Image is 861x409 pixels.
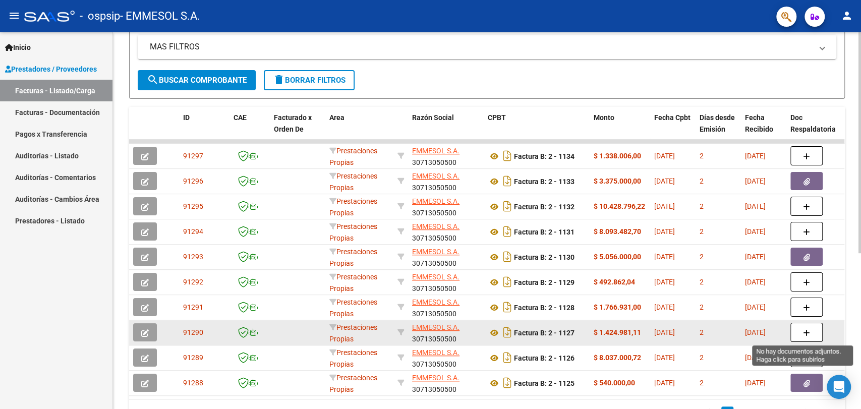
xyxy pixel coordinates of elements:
span: [DATE] [745,328,766,336]
span: 91297 [183,152,203,160]
mat-expansion-panel-header: MAS FILTROS [138,35,836,59]
span: 91292 [183,278,203,286]
strong: Factura B: 2 - 1131 [514,228,575,236]
span: Doc Respaldatoria [790,113,836,133]
span: 91296 [183,177,203,185]
span: ID [183,113,190,122]
span: [DATE] [745,202,766,210]
span: EMMESOL S.A. [412,172,460,180]
strong: $ 10.428.796,22 [594,202,645,210]
span: [DATE] [654,253,675,261]
strong: $ 1.766.931,00 [594,303,641,311]
span: [DATE] [745,379,766,387]
span: EMMESOL S.A. [412,348,460,357]
span: EMMESOL S.A. [412,248,460,256]
datatable-header-cell: CPBT [484,107,590,151]
span: Area [329,113,345,122]
strong: Factura B: 2 - 1127 [514,329,575,337]
strong: Factura B: 2 - 1133 [514,178,575,186]
span: 2 [700,303,704,311]
span: EMMESOL S.A. [412,298,460,306]
span: CAE [234,113,247,122]
strong: Factura B: 2 - 1134 [514,152,575,160]
datatable-header-cell: CAE [229,107,270,151]
span: Prestaciones Propias [329,323,377,343]
i: Descargar documento [501,299,514,315]
div: Open Intercom Messenger [827,375,851,399]
span: [DATE] [654,354,675,362]
span: 91295 [183,202,203,210]
span: 2 [700,253,704,261]
strong: $ 1.338.006,00 [594,152,641,160]
div: 30713050500 [412,196,480,217]
strong: Factura B: 2 - 1130 [514,253,575,261]
strong: Factura B: 2 - 1132 [514,203,575,211]
span: 2 [700,177,704,185]
span: EMMESOL S.A. [412,374,460,382]
span: EMMESOL S.A. [412,197,460,205]
i: Descargar documento [501,274,514,290]
strong: $ 1.424.981,11 [594,328,641,336]
span: EMMESOL S.A. [412,222,460,230]
span: [DATE] [745,253,766,261]
datatable-header-cell: Doc Respaldatoria [786,107,847,151]
span: Días desde Emisión [700,113,735,133]
span: Prestaciones Propias [329,374,377,393]
span: [DATE] [745,278,766,286]
i: Descargar documento [501,223,514,240]
span: 2 [700,379,704,387]
datatable-header-cell: Facturado x Orden De [270,107,325,151]
mat-icon: search [147,74,159,86]
span: Prestaciones Propias [329,197,377,217]
div: 30713050500 [412,372,480,393]
i: Descargar documento [501,148,514,164]
div: 30713050500 [412,297,480,318]
i: Descargar documento [501,173,514,189]
datatable-header-cell: Area [325,107,393,151]
span: - EMMESOL S.A. [120,5,200,27]
strong: $ 5.056.000,00 [594,253,641,261]
div: 30713050500 [412,271,480,293]
span: [DATE] [654,278,675,286]
strong: $ 8.037.000,72 [594,354,641,362]
span: EMMESOL S.A. [412,147,460,155]
div: 30713050500 [412,347,480,368]
i: Descargar documento [501,249,514,265]
div: 30713050500 [412,246,480,267]
span: [DATE] [654,328,675,336]
span: Prestaciones Propias [329,147,377,166]
datatable-header-cell: Fecha Cpbt [650,107,696,151]
span: Prestaciones Propias [329,348,377,368]
span: [DATE] [654,227,675,236]
datatable-header-cell: Razón Social [408,107,484,151]
span: EMMESOL S.A. [412,273,460,281]
datatable-header-cell: Fecha Recibido [741,107,786,151]
span: 2 [700,354,704,362]
i: Descargar documento [501,375,514,391]
span: Razón Social [412,113,454,122]
div: 30713050500 [412,170,480,192]
div: 30713050500 [412,322,480,343]
span: Fecha Recibido [745,113,773,133]
i: Descargar documento [501,198,514,214]
div: 30713050500 [412,145,480,166]
datatable-header-cell: Días desde Emisión [696,107,741,151]
strong: Factura B: 2 - 1125 [514,379,575,387]
span: Prestaciones Propias [329,222,377,242]
strong: Factura B: 2 - 1128 [514,304,575,312]
span: [DATE] [654,303,675,311]
span: [DATE] [654,379,675,387]
datatable-header-cell: ID [179,107,229,151]
strong: $ 492.862,04 [594,278,635,286]
span: Monto [594,113,614,122]
datatable-header-cell: Monto [590,107,650,151]
strong: $ 540.000,00 [594,379,635,387]
button: Borrar Filtros [264,70,355,90]
mat-icon: delete [273,74,285,86]
span: 2 [700,328,704,336]
mat-panel-title: MAS FILTROS [150,41,812,52]
span: Buscar Comprobante [147,76,247,85]
mat-icon: person [841,10,853,22]
span: [DATE] [745,354,766,362]
span: [DATE] [745,177,766,185]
